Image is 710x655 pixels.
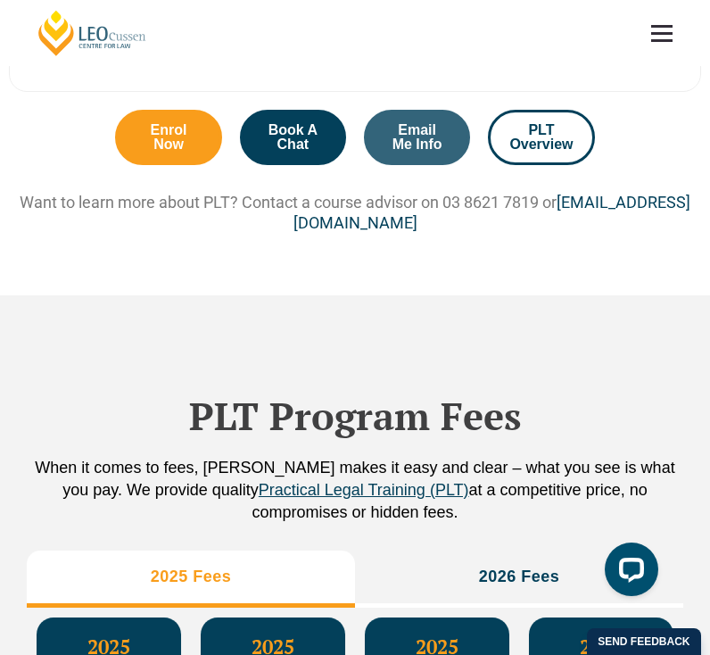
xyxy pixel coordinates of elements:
[479,567,560,587] h3: 2026 Fees
[509,123,573,152] span: PLT Overview
[115,110,221,165] a: Enrol Now
[27,394,683,438] h2: PLT Program Fees
[240,110,346,165] a: Book A Chat
[388,123,446,152] span: Email Me Info
[139,123,197,152] span: Enrol Now
[259,481,469,499] a: Practical Legal Training (PLT)
[488,110,594,165] a: PLT Overview
[151,567,232,587] h3: 2025 Fees
[36,9,149,57] a: [PERSON_NAME] Centre for Law
[264,123,322,152] span: Book A Chat
[590,535,665,610] iframe: LiveChat chat widget
[27,457,683,524] p: When it comes to fees, [PERSON_NAME] makes it easy and clear – what you see is what you pay. We p...
[364,110,470,165] a: Email Me Info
